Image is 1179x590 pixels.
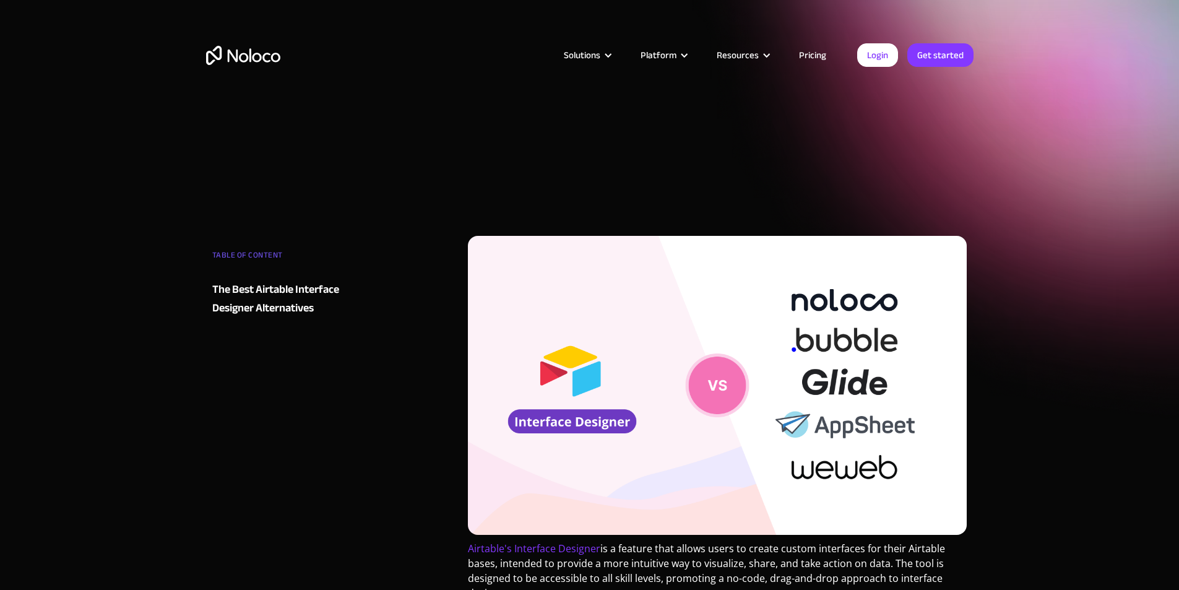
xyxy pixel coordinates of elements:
a: Login [857,43,898,67]
div: Solutions [548,47,625,63]
a: Get started [907,43,974,67]
a: Pricing [784,47,842,63]
div: Platform [641,47,676,63]
div: Resources [701,47,784,63]
a: Airtable's Interface Designer [468,542,600,555]
a: The Best Airtable Interface Designer Alternatives [212,280,362,318]
a: home [206,46,280,65]
div: Platform [625,47,701,63]
div: TABLE OF CONTENT [212,246,362,271]
div: Resources [717,47,759,63]
div: Solutions [564,47,600,63]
